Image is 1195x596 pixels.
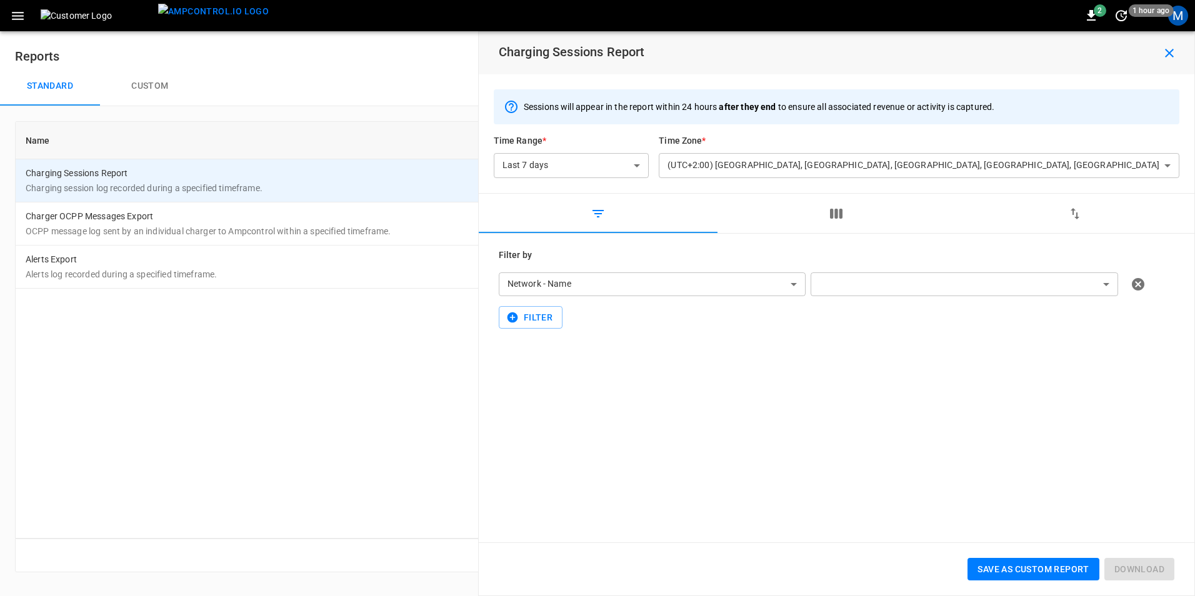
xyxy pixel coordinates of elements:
[524,101,994,113] p: Sessions will appear in the report within 24 hours to ensure all associated revenue or activity i...
[719,102,776,112] span: after they end
[16,202,866,246] td: Charger OCPP Messages Export
[158,4,269,19] img: ampcontrol.io logo
[967,558,1099,581] button: Save as custom report
[499,306,562,329] button: Filter
[16,246,866,289] td: Alerts Export
[1094,4,1106,17] span: 2
[494,154,649,177] div: Last 7 days
[16,159,866,202] td: Charging Sessions Report
[1168,6,1188,26] div: profile-icon
[16,122,866,159] th: Name
[1111,6,1131,26] button: set refresh interval
[26,225,856,237] p: OCPP message log sent by an individual charger to Ampcontrol within a specified timeframe.
[15,46,1180,66] h6: Reports
[494,134,649,148] h6: Time Range
[1129,4,1174,17] span: 1 hour ago
[41,9,153,22] img: Customer Logo
[499,272,806,296] div: Network - Name
[499,42,645,62] h6: Charging Sessions Report
[499,249,1174,262] h6: Filter by
[659,154,1179,177] div: (UTC+2:00) [GEOGRAPHIC_DATA], [GEOGRAPHIC_DATA], [GEOGRAPHIC_DATA], [GEOGRAPHIC_DATA], [GEOGRAPHI...
[659,134,1179,148] h6: Time Zone
[100,66,200,106] button: Custom
[26,268,856,281] p: Alerts log recorded during a specified timeframe.
[26,182,856,194] p: Charging session log recorded during a specified timeframe.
